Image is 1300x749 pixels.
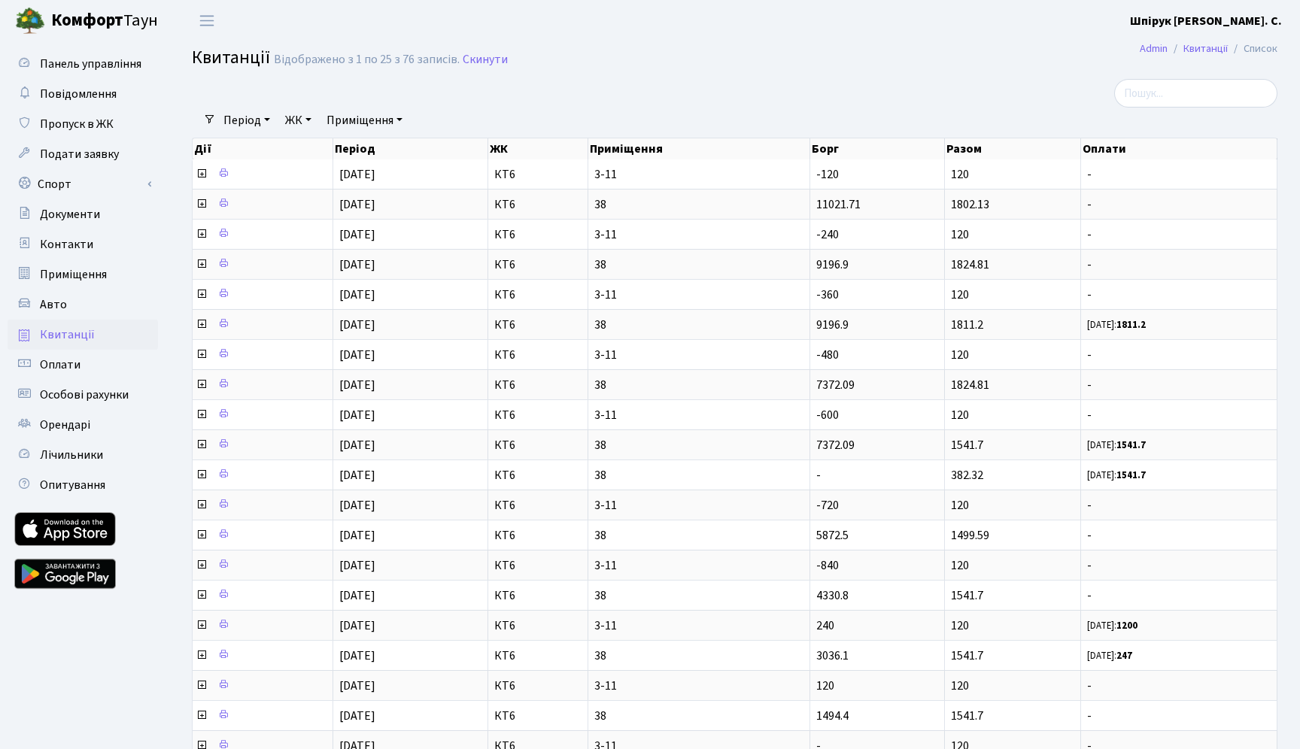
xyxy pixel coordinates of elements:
[494,559,582,572] span: КТ6
[951,226,969,243] span: 120
[594,319,803,331] span: 38
[594,259,803,271] span: 38
[951,678,969,694] span: 120
[40,477,105,493] span: Опитування
[8,199,158,229] a: Документи
[494,409,582,421] span: КТ6
[494,469,582,481] span: КТ6
[1116,438,1146,452] b: 1541.7
[816,437,855,453] span: 7372.09
[40,417,90,433] span: Орендарі
[15,6,45,36] img: logo.png
[494,319,582,331] span: КТ6
[594,409,803,421] span: 3-11
[339,557,375,574] span: [DATE]
[40,296,67,313] span: Авто
[594,439,803,451] span: 38
[339,587,375,604] span: [DATE]
[40,266,107,283] span: Приміщення
[494,650,582,662] span: КТ6
[594,379,803,391] span: 38
[1140,41,1168,56] a: Admin
[339,647,375,664] span: [DATE]
[339,617,375,634] span: [DATE]
[8,229,158,259] a: Контакти
[494,529,582,541] span: КТ6
[594,469,803,481] span: 38
[494,168,582,180] span: КТ6
[594,499,803,511] span: 3-11
[494,499,582,511] span: КТ6
[1087,379,1271,391] span: -
[816,557,839,574] span: -840
[1087,229,1271,241] span: -
[816,166,839,183] span: -120
[40,356,80,373] span: Оплати
[1087,680,1271,692] span: -
[8,350,158,380] a: Оплати
[594,229,803,241] span: 3-11
[40,447,103,463] span: Лічильники
[339,407,375,423] span: [DATE]
[1117,33,1300,65] nav: breadcrumb
[1087,199,1271,211] span: -
[339,347,375,363] span: [DATE]
[339,287,375,303] span: [DATE]
[8,259,158,290] a: Приміщення
[816,497,839,514] span: -720
[1130,13,1282,29] b: Шпірук [PERSON_NAME]. С.
[1183,41,1228,56] a: Квитанції
[494,229,582,241] span: КТ6
[188,8,226,33] button: Переключити навігацію
[8,169,158,199] a: Спорт
[594,590,803,602] span: 38
[1087,349,1271,361] span: -
[1087,259,1271,271] span: -
[1114,79,1277,108] input: Пошук...
[951,377,989,393] span: 1824.81
[816,527,849,544] span: 5872.5
[494,199,582,211] span: КТ6
[339,317,375,333] span: [DATE]
[40,86,117,102] span: Повідомлення
[594,168,803,180] span: 3-11
[274,53,460,67] div: Відображено з 1 по 25 з 76 записів.
[40,146,119,162] span: Подати заявку
[951,497,969,514] span: 120
[594,199,803,211] span: 38
[951,467,983,484] span: 382.32
[40,326,95,343] span: Квитанції
[1116,318,1146,332] b: 1811.2
[951,166,969,183] span: 120
[8,410,158,440] a: Орендарі
[816,647,849,664] span: 3036.1
[594,289,803,301] span: 3-11
[1116,469,1146,482] b: 1541.7
[192,44,270,71] span: Квитанції
[951,407,969,423] span: 120
[8,290,158,320] a: Авто
[1087,469,1146,482] small: [DATE]:
[588,138,810,159] th: Приміщення
[40,206,100,223] span: Документи
[951,347,969,363] span: 120
[339,467,375,484] span: [DATE]
[339,527,375,544] span: [DATE]
[494,620,582,632] span: КТ6
[816,407,839,423] span: -600
[320,108,409,133] a: Приміщення
[816,377,855,393] span: 7372.09
[8,320,158,350] a: Квитанції
[594,710,803,722] span: 38
[594,620,803,632] span: 3-11
[951,557,969,574] span: 120
[333,138,488,159] th: Період
[951,287,969,303] span: 120
[40,236,93,253] span: Контакти
[951,587,983,604] span: 1541.7
[339,708,375,724] span: [DATE]
[1116,619,1137,632] b: 1200
[951,708,983,724] span: 1541.7
[951,617,969,634] span: 120
[1228,41,1277,57] li: Список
